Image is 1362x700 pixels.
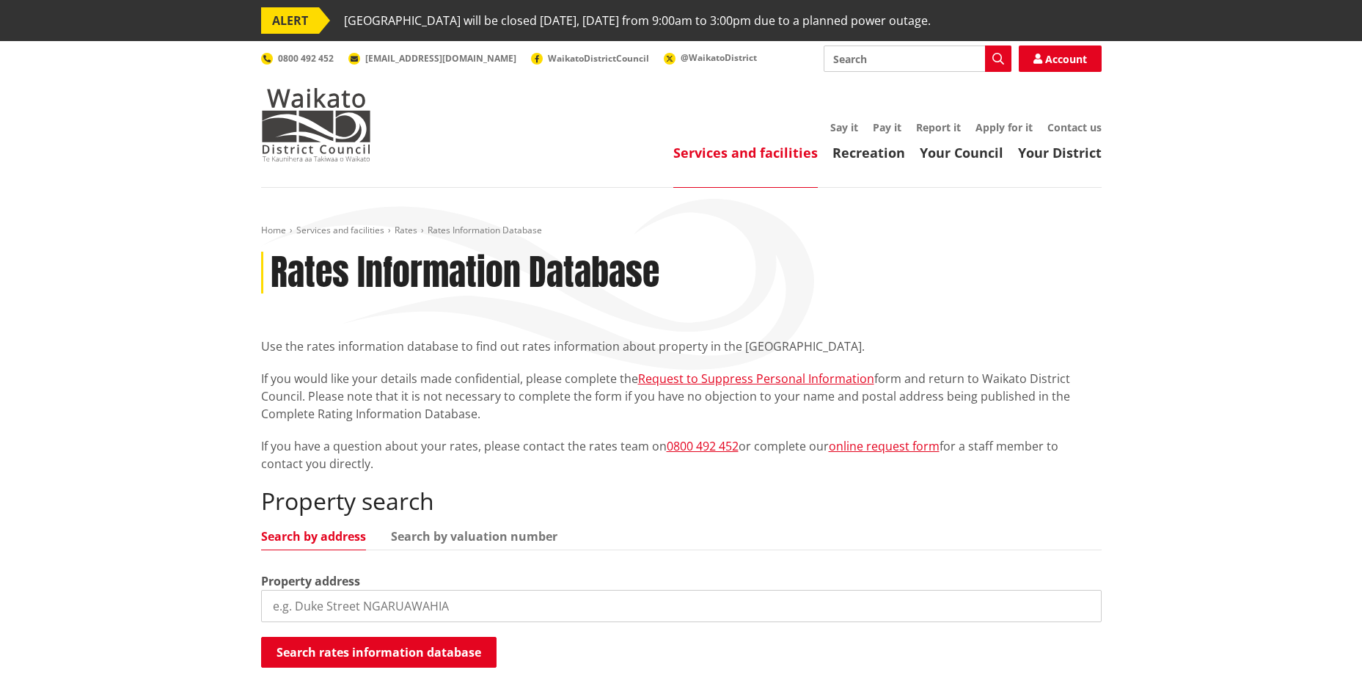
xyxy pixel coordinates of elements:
[261,7,319,34] span: ALERT
[829,438,940,454] a: online request form
[261,338,1102,355] p: Use the rates information database to find out rates information about property in the [GEOGRAPHI...
[667,438,739,454] a: 0800 492 452
[395,224,417,236] a: Rates
[1018,144,1102,161] a: Your District
[261,437,1102,473] p: If you have a question about your rates, please contact the rates team on or complete our for a s...
[261,637,497,668] button: Search rates information database
[344,7,931,34] span: [GEOGRAPHIC_DATA] will be closed [DATE], [DATE] from 9:00am to 3:00pm due to a planned power outage.
[391,531,557,542] a: Search by valuation number
[1047,120,1102,134] a: Contact us
[681,51,757,64] span: @WaikatoDistrict
[261,88,371,161] img: Waikato District Council - Te Kaunihera aa Takiwaa o Waikato
[261,225,1102,237] nav: breadcrumb
[261,487,1102,515] h2: Property search
[975,120,1033,134] a: Apply for it
[271,252,659,294] h1: Rates Information Database
[1019,45,1102,72] a: Account
[261,590,1102,622] input: e.g. Duke Street NGARUAWAHIA
[830,120,858,134] a: Say it
[920,144,1003,161] a: Your Council
[261,531,366,542] a: Search by address
[664,51,757,64] a: @WaikatoDistrict
[348,52,516,65] a: [EMAIL_ADDRESS][DOMAIN_NAME]
[824,45,1011,72] input: Search input
[832,144,905,161] a: Recreation
[261,224,286,236] a: Home
[638,371,874,387] a: Request to Suppress Personal Information
[261,370,1102,423] p: If you would like your details made confidential, please complete the form and return to Waikato ...
[261,572,360,590] label: Property address
[873,120,901,134] a: Pay it
[916,120,961,134] a: Report it
[296,224,384,236] a: Services and facilities
[365,52,516,65] span: [EMAIL_ADDRESS][DOMAIN_NAME]
[531,52,649,65] a: WaikatoDistrictCouncil
[261,52,334,65] a: 0800 492 452
[673,144,818,161] a: Services and facilities
[278,52,334,65] span: 0800 492 452
[548,52,649,65] span: WaikatoDistrictCouncil
[428,224,542,236] span: Rates Information Database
